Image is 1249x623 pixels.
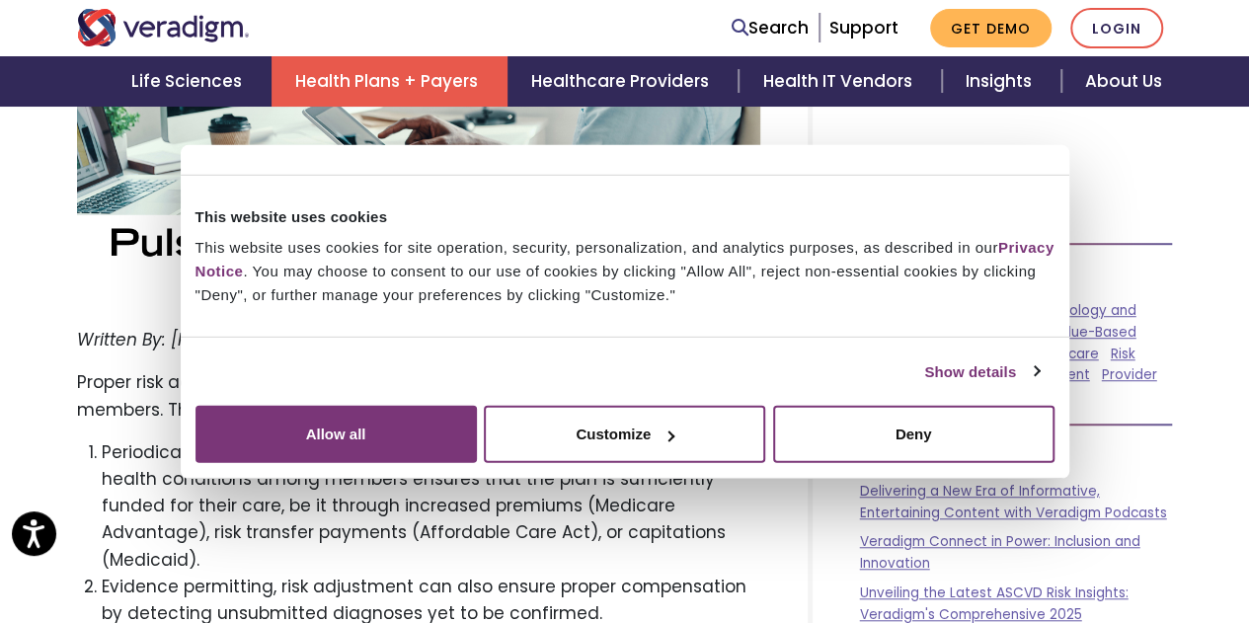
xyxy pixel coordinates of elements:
iframe: Drift Chat Widget [870,481,1225,599]
a: Delivering a New Era of Informative, Entertaining Content with Veradigm Podcasts [860,482,1167,522]
a: Login [1070,8,1163,48]
a: Healthcare Providers [507,56,739,107]
a: Privacy Notice [195,239,1054,279]
a: Get Demo [930,9,1052,47]
div: This website uses cookies for site operation, security, personalization, and analytics purposes, ... [195,236,1054,307]
p: Proper risk adjustment brings major benefits to health plans and their members. There are four co... [77,369,760,423]
a: Veradigm Connect in Power: Inclusion and Innovation [860,532,1140,573]
a: Health IT Vendors [739,56,941,107]
button: Deny [773,406,1054,463]
button: Allow all [195,406,477,463]
a: About Us [1061,56,1186,107]
a: Life Sciences [108,56,272,107]
div: This website uses cookies [195,204,1054,228]
a: Insights [942,56,1061,107]
a: Search [732,15,809,41]
a: Show details [924,359,1039,383]
li: Periodically confirming the presence of chronic illnesses and preexisting health conditions among... [102,439,760,574]
img: Veradigm logo [77,9,250,46]
button: Customize [484,406,765,463]
a: Health Plans + Payers [272,56,507,107]
em: Written By: [PERSON_NAME], MPH, [PERSON_NAME], MPH, [PERSON_NAME], PhD [77,328,722,351]
a: Support [829,16,898,39]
